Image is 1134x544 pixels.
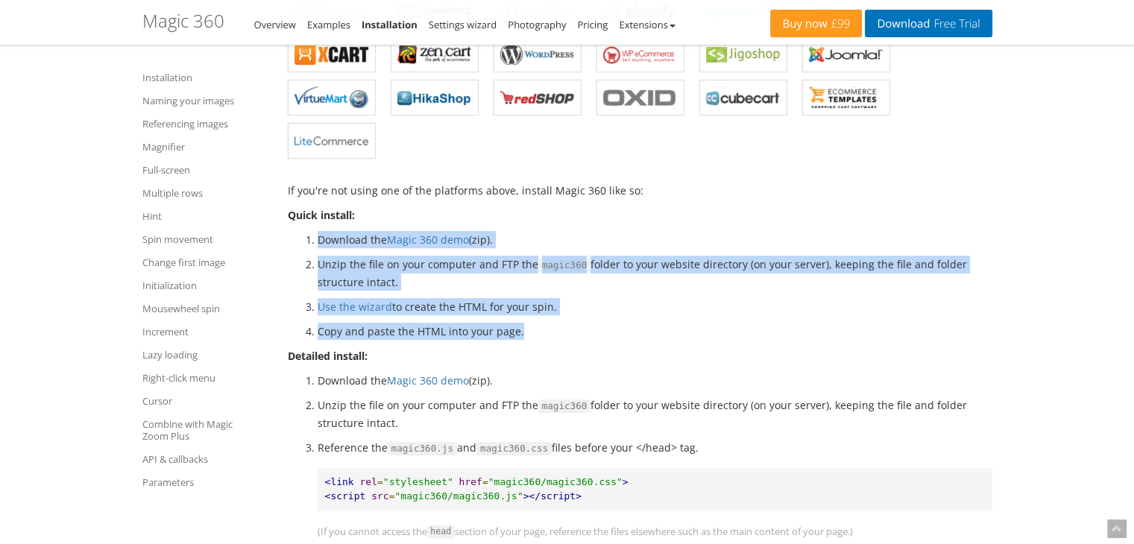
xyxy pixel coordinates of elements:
b: Magic 360 for LiteCommerce [294,130,369,152]
b: Magic 360 for OXID [603,86,678,109]
span: <link [325,476,354,487]
a: Magic 360 for X-Cart [288,37,376,72]
span: = [482,476,488,487]
a: Spin movement [142,230,269,248]
span: magic360 [538,399,591,413]
b: Magic 360 for ecommerce Templates [809,86,883,109]
a: Overview [254,18,296,31]
a: Referencing images [142,115,269,133]
span: <script [325,490,366,502]
a: Buy now£99 [770,10,862,37]
li: Unzip the file on your computer and FTP the folder to your website directory (on your server), ke... [318,396,992,431]
a: Installation [362,18,418,31]
span: (If you cannot access the section of your page, reference the files elsewhere such as the main co... [318,525,854,538]
h1: Magic 360 [142,11,224,31]
li: to create the HTML for your spin. [318,298,992,315]
b: Magic 360 for Joomla [809,43,883,66]
span: ></script> [523,490,582,502]
span: head [427,525,456,537]
span: magic360.css [476,442,552,455]
a: Mousewheel spin [142,300,269,317]
a: DownloadFree Trial [865,10,992,37]
a: Extensions [619,18,675,31]
span: magic360 [538,259,591,272]
a: Lazy loading [142,346,269,364]
a: Magnifier [142,138,269,156]
li: Copy and paste the HTML into your page. [318,323,992,340]
a: Magic 360 for HikaShop [391,80,479,116]
b: Magic 360 for X-Cart [294,43,369,66]
a: Magic 360 for WordPress [494,37,582,72]
b: Magic 360 for CubeCart [706,86,781,109]
a: Settings wizard [429,18,497,31]
strong: Quick install: [288,208,355,222]
a: Examples [307,18,350,31]
span: rel [359,476,377,487]
b: Magic 360 for redSHOP [500,86,575,109]
a: Initialization [142,276,269,294]
a: Magic 360 for WP e-Commerce [596,37,684,72]
a: Magic 360 for Zen Cart [391,37,479,72]
a: Magic 360 for ecommerce Templates [802,80,890,116]
a: Pricing [577,18,608,31]
span: "stylesheet" [383,476,453,487]
span: "magic360/magic360.js" [394,490,523,502]
a: Magic 360 for Joomla [802,37,890,72]
a: Photography [508,18,566,31]
a: Multiple rows [142,184,269,202]
span: magic360.js [388,442,457,455]
li: Download the (zip). [318,372,992,389]
span: src [371,490,388,502]
a: Combine with Magic Zoom Plus [142,415,269,445]
span: href [459,476,482,487]
b: Magic 360 for WP e-Commerce [603,43,678,66]
a: Cursor [142,392,269,410]
a: Magic 360 for redSHOP [494,80,582,116]
a: Magic 360 demo [387,233,469,247]
b: Magic 360 for WordPress [500,43,575,66]
li: Download the (zip). [318,231,992,248]
a: Increment [142,323,269,341]
a: Right-click menu [142,369,269,387]
a: Naming your images [142,92,269,110]
li: Unzip the file on your computer and FTP the folder to your website directory (on your server), ke... [318,256,992,291]
span: = [389,490,395,502]
span: "magic360/magic360.css" [488,476,623,487]
a: Magic 360 for VirtueMart [288,80,376,116]
a: Change first image [142,253,269,271]
b: Magic 360 for VirtueMart [294,86,369,109]
span: £99 [828,18,851,30]
strong: Detailed install: [288,349,368,363]
a: Magic 360 for OXID [596,80,684,116]
span: Free Trial [930,18,980,30]
a: Hint [142,207,269,225]
a: Use the wizard [318,300,392,314]
p: If you're not using one of the platforms above, install Magic 360 like so: [288,182,992,199]
b: Magic 360 for Zen Cart [397,43,472,66]
span: > [623,476,629,487]
a: Parameters [142,473,269,491]
a: Installation [142,69,269,86]
p: Reference the and files before your </head> tag. [318,439,992,457]
b: Magic 360 for Jigoshop [706,43,781,66]
a: Magic 360 for Jigoshop [699,37,787,72]
a: Magic 360 for LiteCommerce [288,123,376,159]
a: Full-screen [142,161,269,179]
a: Magic 360 for CubeCart [699,80,787,116]
span: = [377,476,383,487]
a: API & callbacks [142,450,269,468]
a: Magic 360 demo [387,373,469,388]
b: Magic 360 for HikaShop [397,86,472,109]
